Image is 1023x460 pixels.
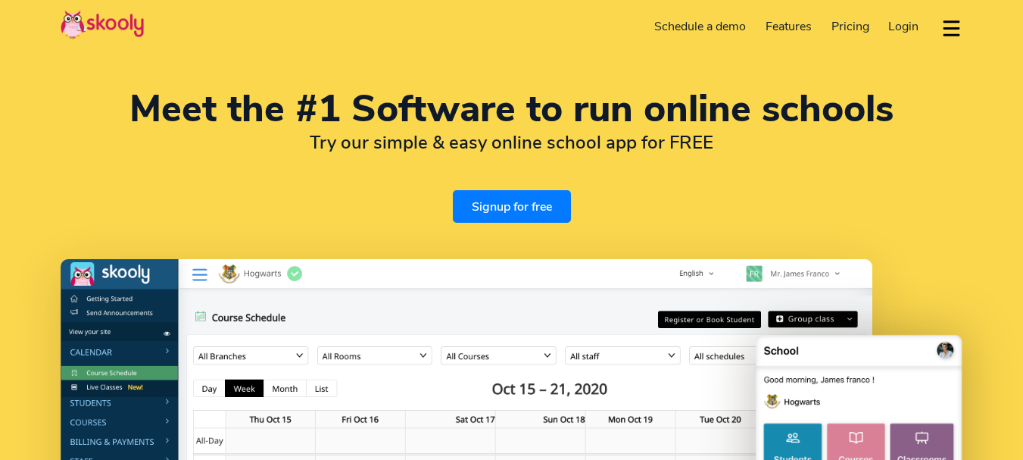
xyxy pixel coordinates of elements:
[878,14,928,39] a: Login
[453,190,571,223] a: Signup for free
[888,18,919,35] span: Login
[61,91,962,127] h1: Meet the #1 Software to run online schools
[61,10,144,39] img: Skooly
[940,11,962,45] button: dropdown menu
[645,14,756,39] a: Schedule a demo
[822,14,879,39] a: Pricing
[831,18,869,35] span: Pricing
[756,14,822,39] a: Features
[61,131,962,154] h2: Try our simple & easy online school app for FREE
